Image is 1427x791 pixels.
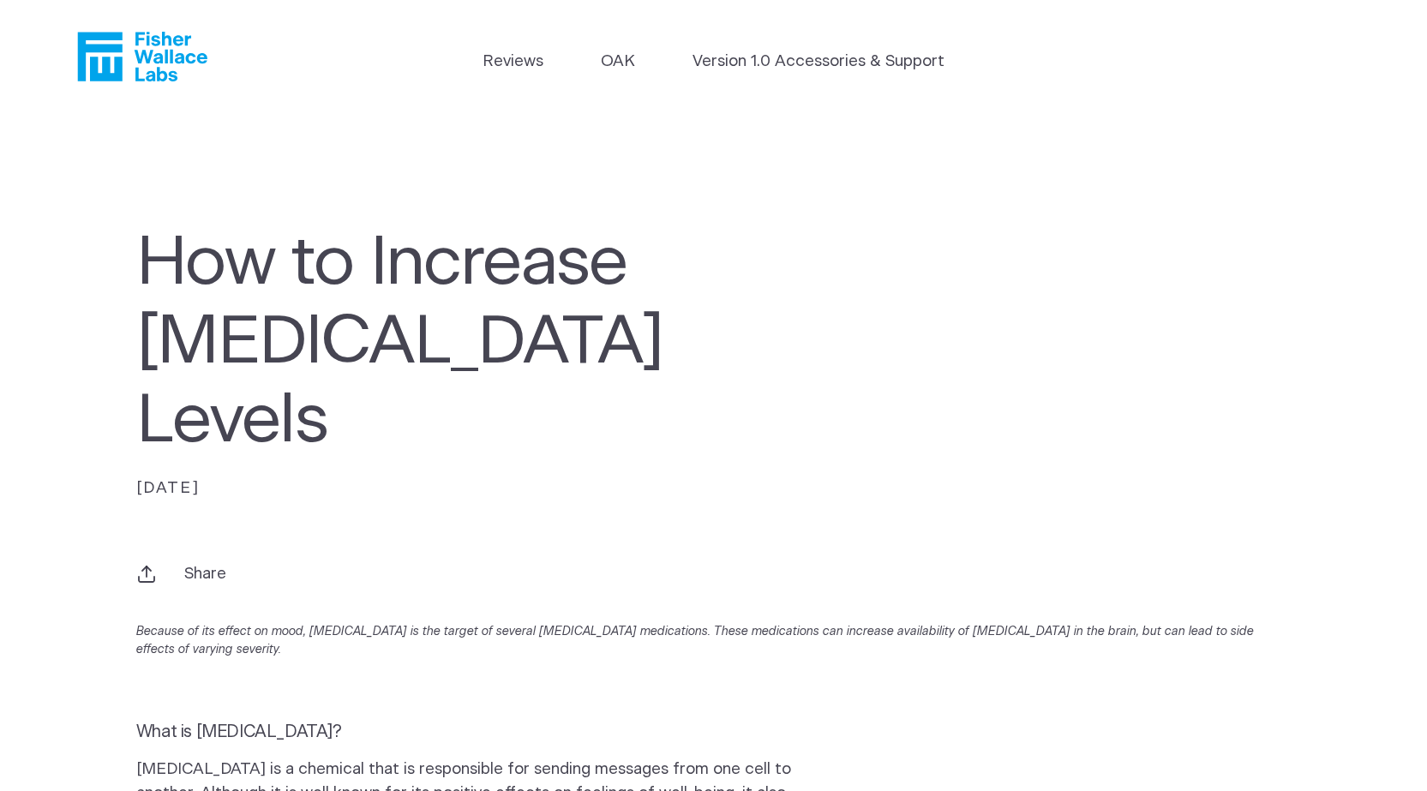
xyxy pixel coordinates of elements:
a: OAK [601,50,635,74]
a: Version 1.0 Accessories & Support [693,50,944,74]
time: [DATE] [136,480,200,496]
a: Fisher Wallace [77,32,207,81]
h1: How to Increase [MEDICAL_DATA] Levels [136,225,849,460]
button: Share [136,548,259,600]
h2: What is [MEDICAL_DATA]? [136,722,359,742]
a: Reviews [483,50,543,74]
span: Because of its effect on mood, [MEDICAL_DATA] is the target of several [MEDICAL_DATA] medications... [136,623,1291,659]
